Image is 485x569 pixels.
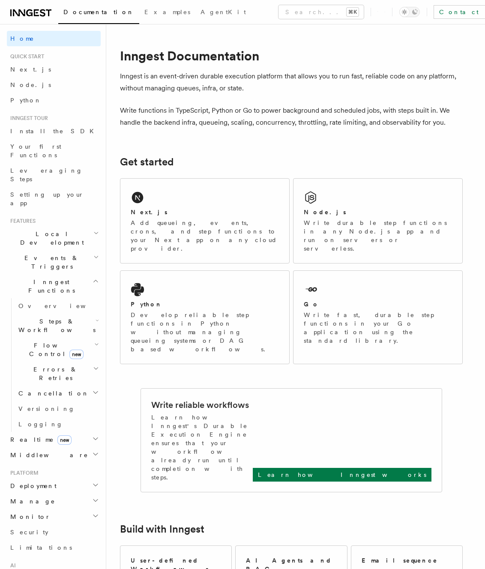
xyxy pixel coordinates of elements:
h2: Write reliable workflows [151,399,249,411]
a: Leveraging Steps [7,163,101,187]
span: AI [7,562,16,569]
span: Install the SDK [10,128,99,135]
span: Steps & Workflows [15,317,96,334]
span: Next.js [10,66,51,73]
span: AgentKit [201,9,246,15]
button: Inngest Functions [7,274,101,298]
a: PythonDevelop reliable step functions in Python without managing queueing systems or DAG based wo... [120,270,290,364]
button: Local Development [7,226,101,250]
span: Monitor [7,512,51,521]
button: Events & Triggers [7,250,101,274]
a: Home [7,31,101,46]
span: Realtime [7,435,72,444]
span: Events & Triggers [7,254,93,271]
a: Examples [139,3,195,23]
span: Local Development [7,230,93,247]
span: Quick start [7,53,44,60]
p: Add queueing, events, crons, and step functions to your Next app on any cloud provider. [131,219,279,253]
p: Inngest is an event-driven durable execution platform that allows you to run fast, reliable code ... [120,70,463,94]
a: Documentation [58,3,139,24]
a: Security [7,524,101,540]
p: Write durable step functions in any Node.js app and run on servers or serverless. [304,219,452,253]
button: Manage [7,494,101,509]
h2: Node.js [304,208,346,216]
span: new [57,435,72,445]
a: Node.js [7,77,101,93]
a: Setting up your app [7,187,101,211]
span: Examples [144,9,190,15]
p: Learn how Inngest's Durable Execution Engine ensures that your workflow already run until complet... [151,413,253,482]
a: Node.jsWrite durable step functions in any Node.js app and run on servers or serverless. [293,178,463,264]
a: Versioning [15,401,101,416]
h2: Next.js [131,208,168,216]
p: Develop reliable step functions in Python without managing queueing systems or DAG based workflows. [131,311,279,353]
a: AgentKit [195,3,251,23]
div: Inngest Functions [7,298,101,432]
span: Inngest Functions [7,278,93,295]
a: Install the SDK [7,123,101,139]
span: Errors & Retries [15,365,93,382]
span: Deployment [7,482,57,490]
button: Errors & Retries [15,362,101,386]
a: Next.jsAdd queueing, events, crons, and step functions to your Next app on any cloud provider. [120,178,290,264]
a: Python [7,93,101,108]
span: Cancellation [15,389,89,398]
h2: Python [131,300,162,308]
button: Monitor [7,509,101,524]
span: Python [10,97,42,104]
span: Platform [7,470,39,476]
span: Overview [18,302,107,309]
a: Overview [15,298,101,314]
span: Documentation [63,9,134,15]
span: Manage [7,497,55,506]
span: Flow Control [15,341,94,358]
button: Flow Controlnew [15,338,101,362]
a: Learn how Inngest works [253,468,431,482]
span: Security [10,529,48,536]
span: Inngest tour [7,115,48,122]
a: Get started [120,156,174,168]
h2: Go [304,300,319,308]
h2: Email sequence [362,556,438,565]
span: Setting up your app [10,191,84,207]
h1: Inngest Documentation [120,48,463,63]
a: Logging [15,416,101,432]
a: Limitations [7,540,101,555]
button: Middleware [7,447,101,463]
a: Your first Functions [7,139,101,163]
button: Search...⌘K [278,5,364,19]
span: Leveraging Steps [10,167,83,183]
span: Home [10,34,34,43]
span: Node.js [10,81,51,88]
span: Your first Functions [10,143,61,159]
span: Features [7,218,36,225]
button: Toggle dark mode [399,7,420,17]
span: new [69,350,84,359]
span: Middleware [7,451,88,459]
button: Deployment [7,478,101,494]
p: Write functions in TypeScript, Python or Go to power background and scheduled jobs, with steps bu... [120,105,463,129]
a: Next.js [7,62,101,77]
a: GoWrite fast, durable step functions in your Go application using the standard library. [293,270,463,364]
span: Logging [18,421,63,428]
p: Learn how Inngest works [258,470,426,479]
p: Write fast, durable step functions in your Go application using the standard library. [304,311,452,345]
button: Steps & Workflows [15,314,101,338]
span: Versioning [18,405,75,412]
kbd: ⌘K [347,8,359,16]
a: Build with Inngest [120,523,204,535]
button: Realtimenew [7,432,101,447]
button: Cancellation [15,386,101,401]
span: Limitations [10,544,72,551]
